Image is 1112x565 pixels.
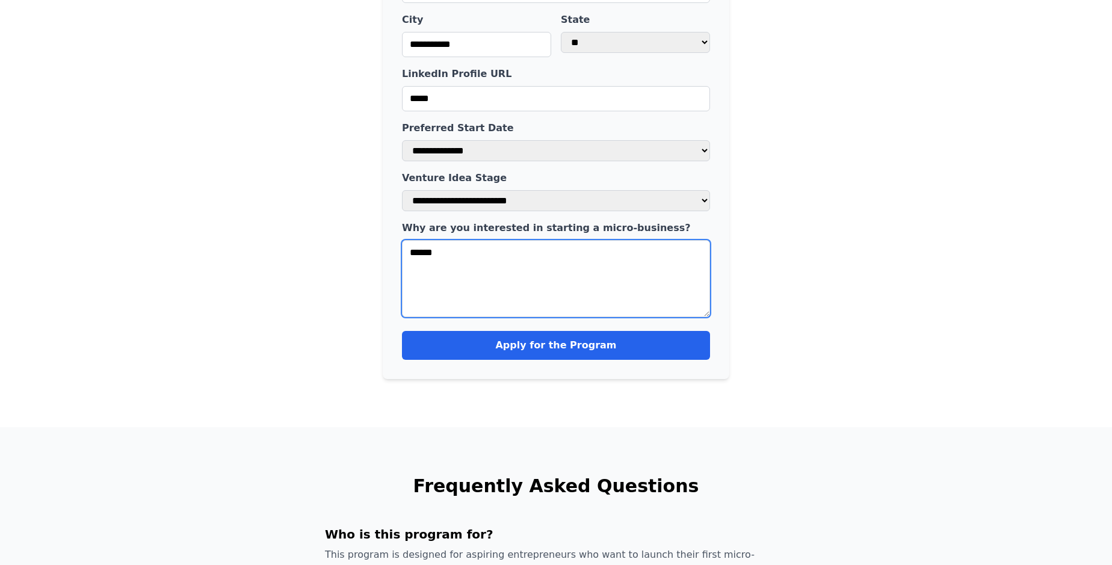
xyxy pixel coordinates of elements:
[402,331,710,360] button: Apply for the Program
[402,67,710,81] label: LinkedIn Profile URL
[325,526,787,543] h3: Who is this program for?
[402,221,710,235] label: Why are you interested in starting a micro-business?
[181,475,931,497] h2: Frequently Asked Questions
[402,171,710,185] label: Venture Idea Stage
[402,121,710,135] label: Preferred Start Date
[561,13,710,27] label: State
[402,13,551,27] label: City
